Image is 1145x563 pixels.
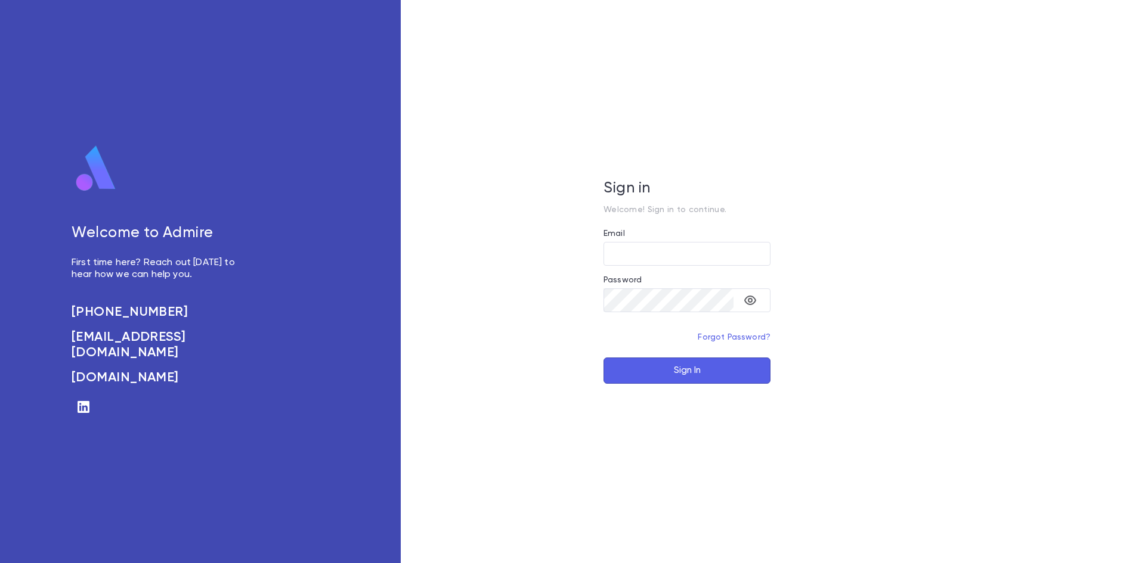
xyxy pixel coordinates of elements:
a: [DOMAIN_NAME] [72,370,248,385]
a: [PHONE_NUMBER] [72,304,248,320]
h5: Sign in [604,180,770,198]
a: [EMAIL_ADDRESS][DOMAIN_NAME] [72,329,248,360]
a: Forgot Password? [698,333,770,341]
label: Email [604,229,625,238]
label: Password [604,275,642,285]
p: Welcome! Sign in to continue. [604,205,770,214]
button: toggle password visibility [738,288,762,312]
p: First time here? Reach out [DATE] to hear how we can help you. [72,257,248,281]
h5: Welcome to Admire [72,225,248,242]
img: logo [72,145,120,192]
button: Sign In [604,357,770,384]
